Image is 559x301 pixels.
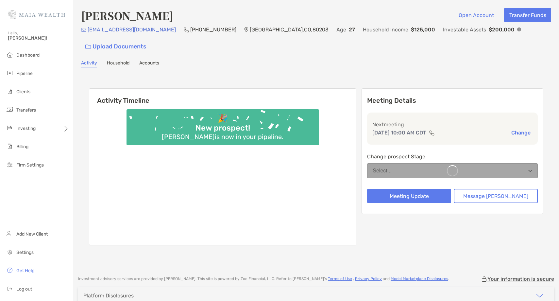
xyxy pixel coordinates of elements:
p: Change prospect Stage [367,152,538,161]
a: Model Marketplace Disclosures [391,276,448,281]
span: Get Help [16,268,34,274]
button: Change [509,129,533,136]
img: add_new_client icon [6,230,14,238]
p: [DATE] 10:00 AM CDT [372,129,426,137]
img: firm-settings icon [6,161,14,168]
a: Terms of Use [328,276,352,281]
p: $125,000 [411,26,435,34]
span: [PERSON_NAME]! [8,35,69,41]
img: button icon [85,44,91,49]
a: Privacy Policy [355,276,382,281]
div: Platform Disclosures [83,292,134,299]
a: Upload Documents [81,40,151,54]
img: investing icon [6,124,14,132]
img: billing icon [6,142,14,150]
span: Billing [16,144,28,150]
span: Clients [16,89,30,95]
div: 🎉 [215,114,230,123]
h6: Activity Timeline [89,89,356,104]
p: Investable Assets [443,26,486,34]
img: Email Icon [81,28,86,32]
span: Firm Settings [16,162,44,168]
img: settings icon [6,248,14,256]
img: Info Icon [517,27,521,31]
img: get-help icon [6,266,14,274]
span: Pipeline [16,71,33,76]
a: Household [107,60,129,67]
img: clients icon [6,87,14,95]
img: logout icon [6,285,14,292]
img: Phone Icon [184,27,189,32]
span: Add New Client [16,231,48,237]
p: [EMAIL_ADDRESS][DOMAIN_NAME] [88,26,176,34]
span: Transfers [16,107,36,113]
p: Age [336,26,346,34]
a: Activity [81,60,97,67]
span: Dashboard [16,52,40,58]
img: pipeline icon [6,69,14,77]
p: Meeting Details [367,97,538,105]
p: Your information is secure [487,276,554,282]
div: New prospect! [193,123,253,133]
img: icon arrow [536,292,544,300]
a: Accounts [139,60,159,67]
img: Confetti [127,109,319,140]
p: $200,000 [489,26,515,34]
div: [PERSON_NAME] is now in your pipeline. [159,133,286,141]
button: Meeting Update [367,189,451,203]
p: Household Income [363,26,408,34]
p: 27 [349,26,355,34]
img: dashboard icon [6,51,14,59]
button: Open Account [453,8,499,22]
p: [GEOGRAPHIC_DATA] , CO , 80203 [250,26,329,34]
button: Transfer Funds [504,8,551,22]
button: Message [PERSON_NAME] [454,189,538,203]
img: transfers icon [6,106,14,114]
img: communication type [429,130,435,135]
span: Log out [16,286,32,292]
img: Location Icon [244,27,248,32]
p: Next meeting [372,120,533,129]
p: Investment advisory services are provided by [PERSON_NAME] . This site is powered by Zoe Financia... [78,276,449,281]
p: [PHONE_NUMBER] [190,26,236,34]
img: Zoe Logo [8,3,65,26]
span: Investing [16,126,36,131]
h4: [PERSON_NAME] [81,8,173,23]
span: Settings [16,250,34,255]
